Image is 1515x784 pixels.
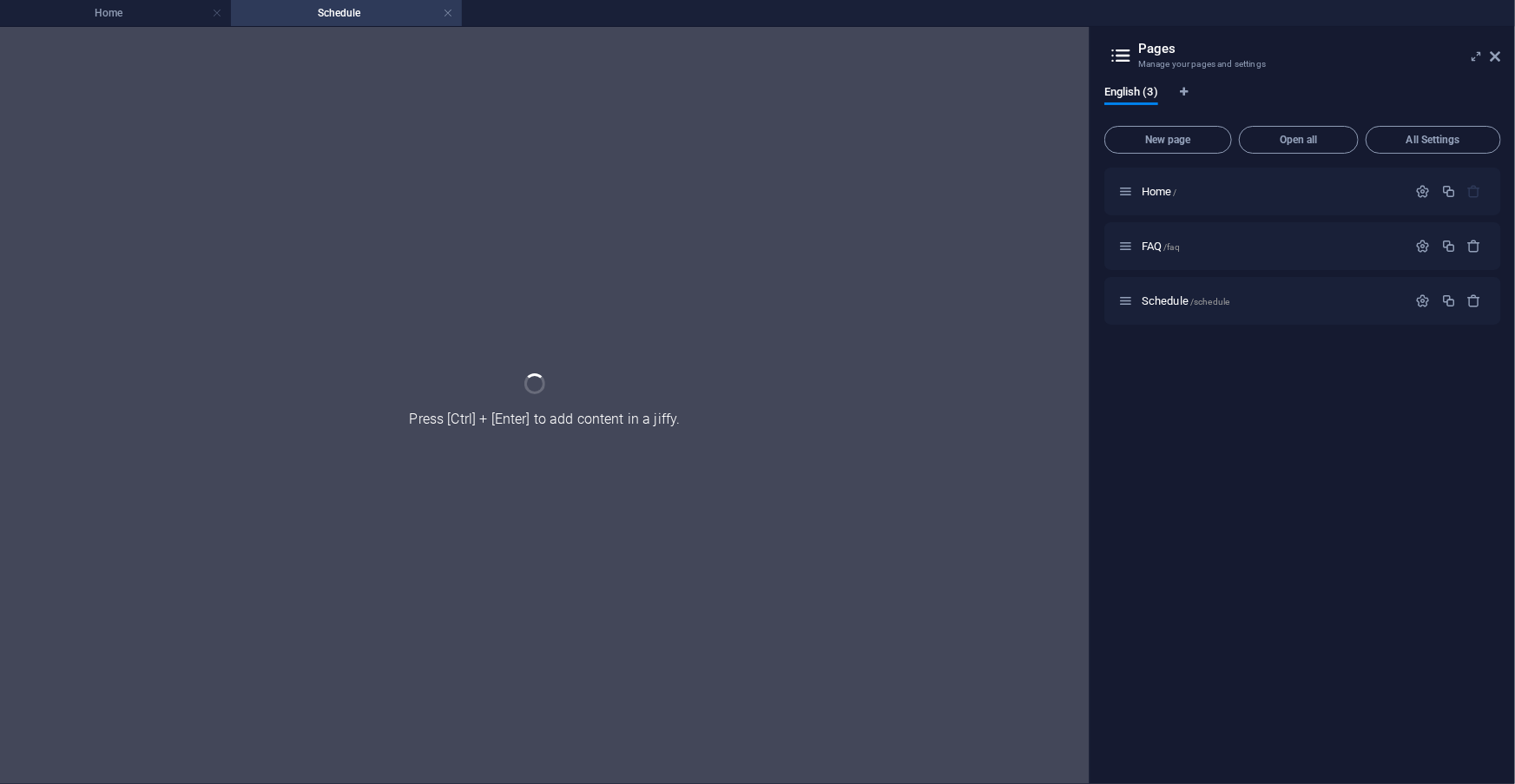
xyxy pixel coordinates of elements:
button: Open all [1239,126,1359,154]
div: Duplicate [1441,293,1456,308]
span: Home [1142,185,1177,198]
span: English (3) [1104,82,1158,106]
button: All Settings [1366,126,1501,154]
h3: Manage your pages and settings [1138,56,1466,72]
div: Remove [1467,239,1482,254]
span: /faq [1164,242,1181,252]
span: FAQ [1142,240,1180,253]
span: /schedule [1190,297,1229,306]
span: Open all [1247,135,1351,145]
div: The startpage cannot be deleted [1467,184,1482,199]
div: Settings [1416,184,1431,199]
span: All Settings [1373,135,1493,145]
div: FAQ/faq [1136,240,1407,252]
h2: Pages [1138,41,1501,56]
span: Schedule [1142,294,1229,307]
div: Home/ [1136,186,1407,197]
span: / [1174,188,1177,197]
div: Language Tabs [1104,86,1501,119]
div: Schedule/schedule [1136,295,1407,306]
div: Duplicate [1441,239,1456,254]
div: Remove [1467,293,1482,308]
div: Settings [1416,293,1431,308]
div: Duplicate [1441,184,1456,199]
div: Settings [1416,239,1431,254]
button: New page [1104,126,1232,154]
h4: Schedule [231,3,462,23]
span: New page [1112,135,1224,145]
